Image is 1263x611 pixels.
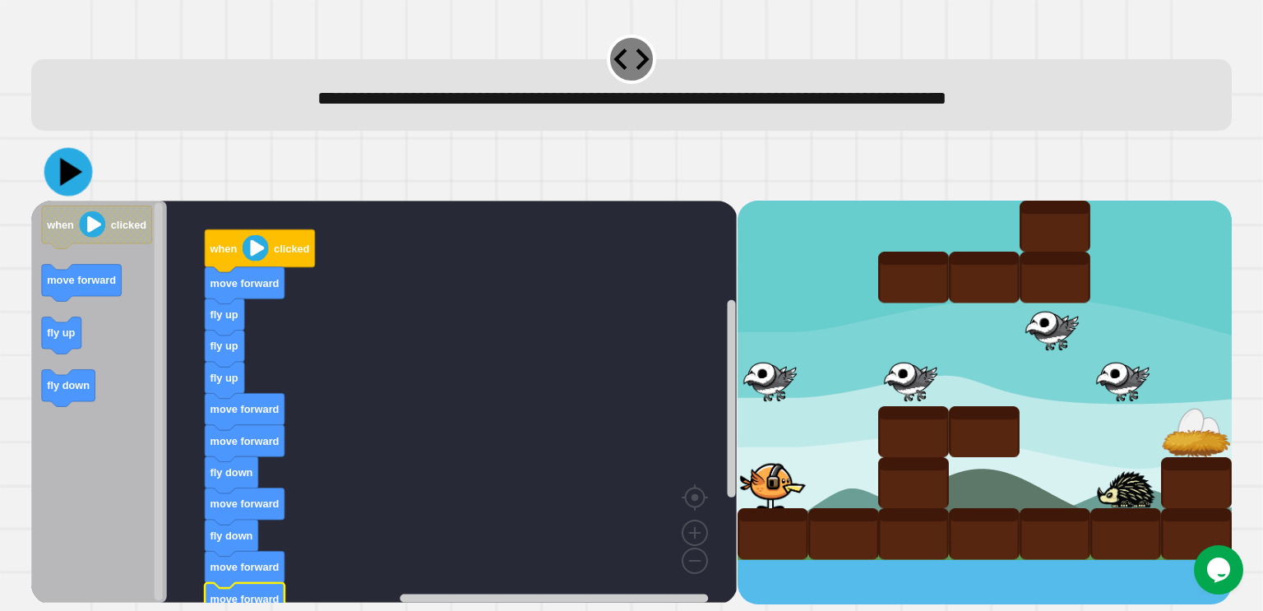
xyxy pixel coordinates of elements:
text: fly down [48,379,90,391]
div: Blockly Workspace [31,201,737,604]
text: fly up [210,372,238,384]
text: fly down [210,466,253,479]
text: move forward [210,403,280,415]
text: fly down [210,530,253,542]
iframe: chat widget [1194,545,1247,595]
text: move forward [210,276,280,289]
text: clicked [111,219,146,231]
text: move forward [210,561,280,573]
text: when [47,219,75,231]
text: fly up [210,340,238,352]
text: move forward [210,434,280,447]
text: move forward [48,274,117,286]
text: move forward [210,498,280,510]
text: fly up [48,326,76,339]
text: fly up [210,308,238,321]
text: clicked [274,242,309,254]
text: when [210,242,238,254]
